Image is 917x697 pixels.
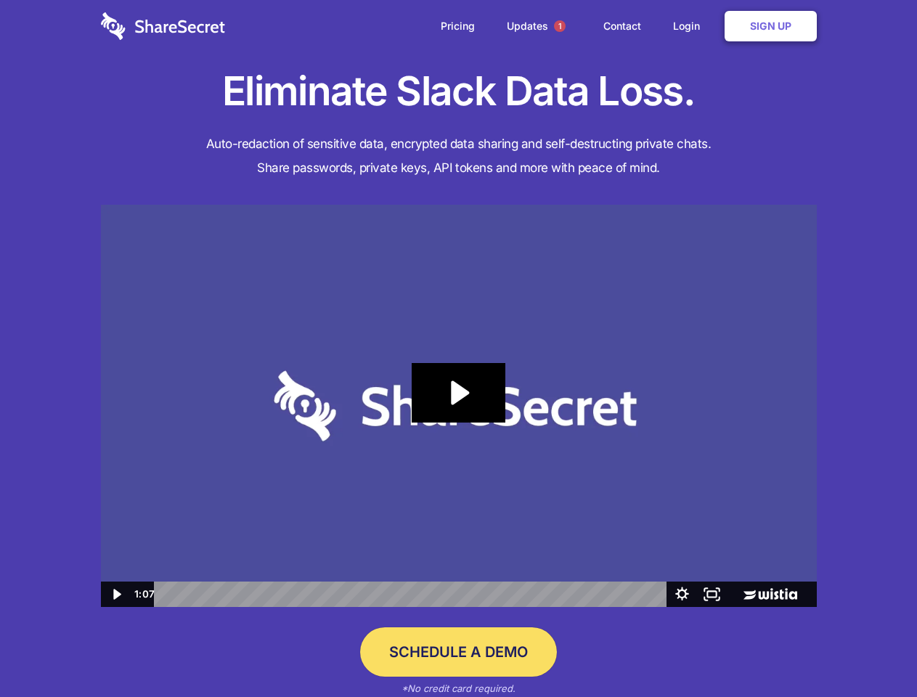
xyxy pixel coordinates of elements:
img: logo-wordmark-white-trans-d4663122ce5f474addd5e946df7df03e33cb6a1c49d2221995e7729f52c070b2.svg [101,12,225,40]
button: Play Video [101,582,131,607]
a: Pricing [426,4,489,49]
h4: Auto-redaction of sensitive data, encrypted data sharing and self-destructing private chats. Shar... [101,132,817,180]
h1: Eliminate Slack Data Loss. [101,65,817,118]
iframe: Drift Widget Chat Controller [844,624,900,680]
a: Login [659,4,722,49]
img: Sharesecret [101,205,817,608]
a: Contact [589,4,656,49]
